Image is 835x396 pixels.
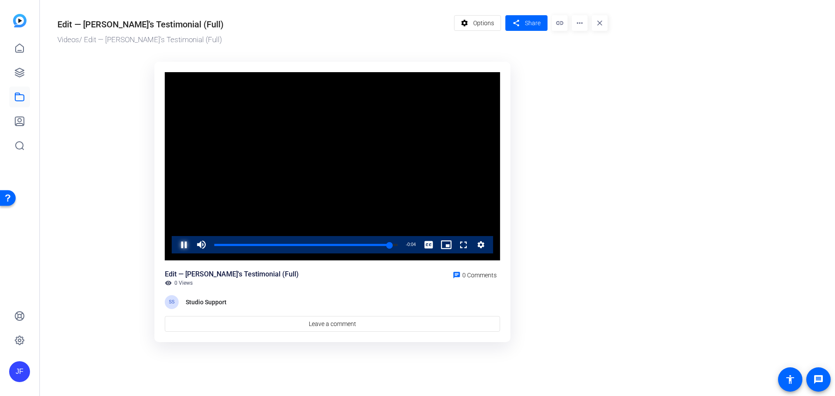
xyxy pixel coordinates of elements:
mat-icon: message [813,374,824,385]
a: Leave a comment [165,316,500,332]
span: 0 Views [174,280,193,286]
span: Leave a comment [309,319,356,329]
mat-icon: close [592,15,608,31]
mat-icon: accessibility [785,374,795,385]
img: blue-gradient.svg [13,14,27,27]
span: Share [525,19,541,28]
div: / Edit — [PERSON_NAME]'s Testimonial (Full) [57,34,450,46]
button: Share [505,15,548,31]
mat-icon: settings [459,15,470,31]
div: SS [165,295,179,309]
span: - [406,242,407,247]
a: 0 Comments [449,269,500,280]
a: Videos [57,35,79,44]
button: Fullscreen [455,236,472,253]
mat-icon: link [552,15,568,31]
mat-icon: visibility [165,280,172,286]
mat-icon: chat [453,271,461,279]
span: 0 Comments [462,272,497,279]
span: 0:04 [407,242,416,247]
button: Pause [175,236,193,253]
div: Video Player [165,72,500,261]
div: Studio Support [186,297,229,307]
div: Edit — [PERSON_NAME]'s Testimonial (Full) [57,18,224,31]
button: Captions [420,236,438,253]
div: JF [9,361,30,382]
mat-icon: share [511,17,521,29]
mat-icon: more_horiz [572,15,588,31]
span: Options [473,15,494,31]
button: Mute [193,236,210,253]
div: Edit — [PERSON_NAME]'s Testimonial (Full) [165,269,299,280]
button: Picture-in-Picture [438,236,455,253]
button: Options [454,15,501,31]
div: Progress Bar [214,244,397,246]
